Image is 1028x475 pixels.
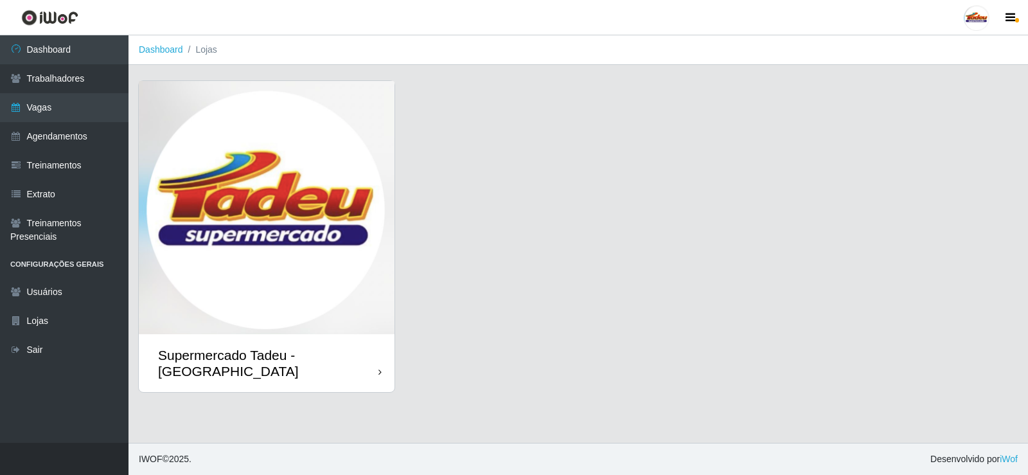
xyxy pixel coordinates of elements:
[183,43,217,57] li: Lojas
[139,44,183,55] a: Dashboard
[158,347,378,379] div: Supermercado Tadeu - [GEOGRAPHIC_DATA]
[930,453,1018,466] span: Desenvolvido por
[139,454,163,464] span: IWOF
[21,10,78,26] img: CoreUI Logo
[139,453,191,466] span: © 2025 .
[139,81,394,392] a: Supermercado Tadeu - [GEOGRAPHIC_DATA]
[128,35,1028,65] nav: breadcrumb
[139,81,394,334] img: cardImg
[1000,454,1018,464] a: iWof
